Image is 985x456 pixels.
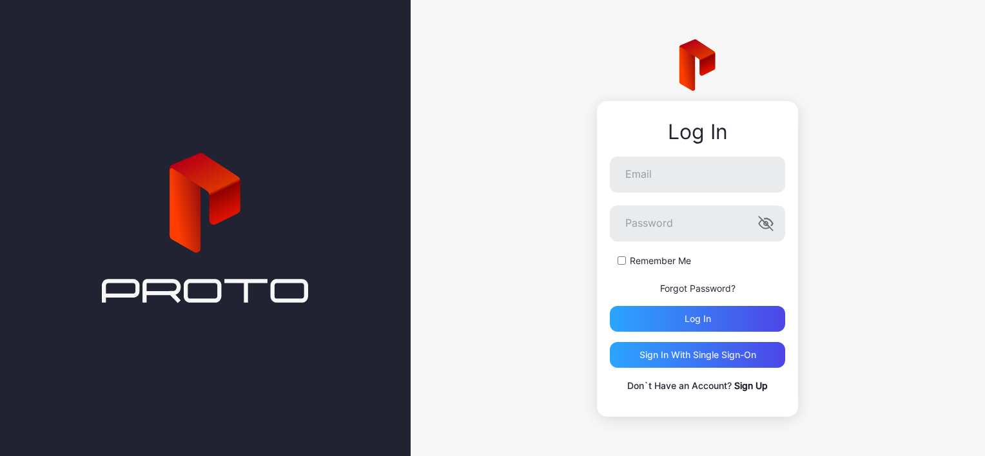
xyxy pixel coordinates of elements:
button: Sign in With Single Sign-On [610,342,785,368]
div: Log in [685,314,711,324]
input: Password [610,205,785,242]
p: Don`t Have an Account? [610,378,785,394]
a: Forgot Password? [660,283,736,294]
input: Email [610,157,785,193]
button: Log in [610,306,785,332]
label: Remember Me [630,254,691,267]
div: Log In [610,120,785,144]
button: Password [758,216,774,231]
a: Sign Up [734,380,768,391]
div: Sign in With Single Sign-On [639,350,756,360]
